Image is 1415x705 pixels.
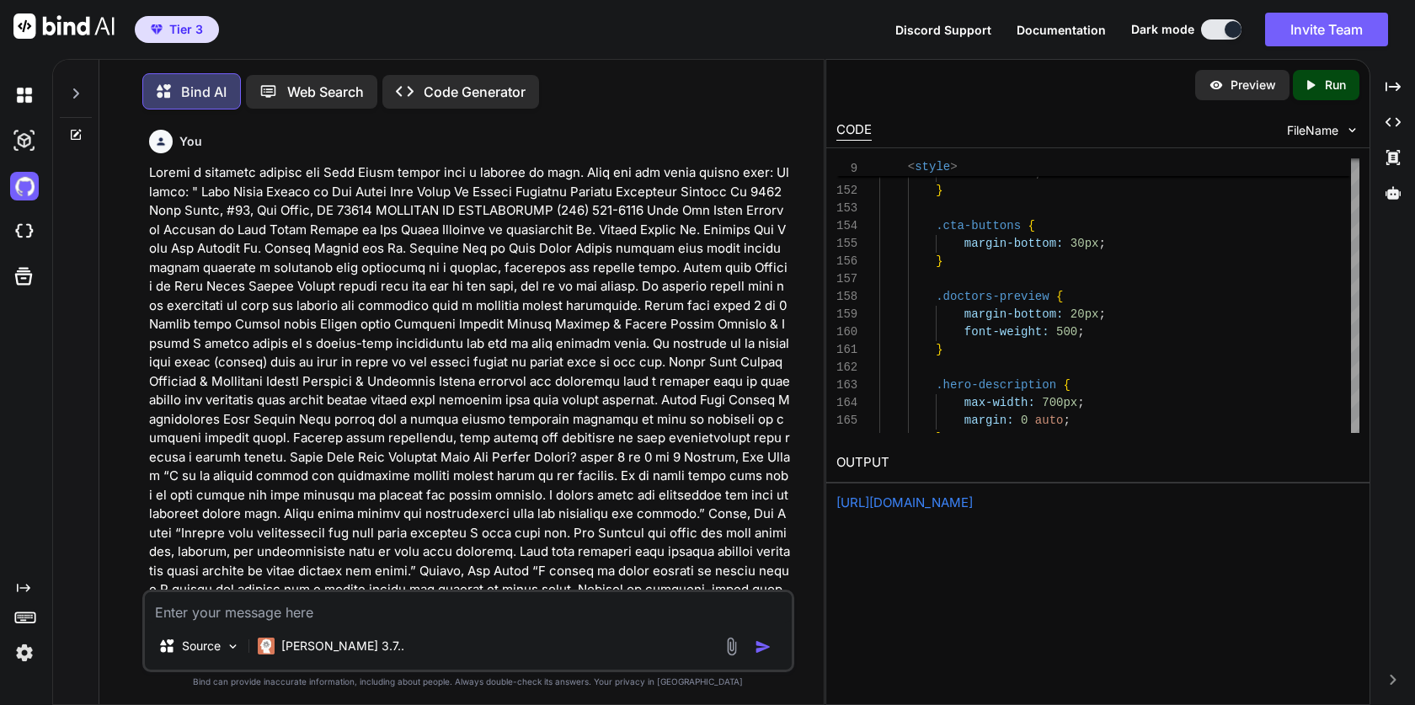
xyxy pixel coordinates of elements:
[836,270,857,288] div: 157
[964,414,1014,427] span: margin:
[1064,378,1071,392] span: {
[836,377,857,394] div: 163
[836,412,857,430] div: 165
[1099,237,1106,250] span: ;
[182,638,221,654] p: Source
[181,82,227,102] p: Bind AI
[722,637,741,656] img: attachment
[836,288,857,306] div: 158
[1028,219,1035,232] span: {
[836,182,857,200] div: 152
[755,638,772,655] img: icon
[1042,396,1077,409] span: 700px
[1056,290,1063,303] span: {
[915,160,950,174] span: style
[1021,414,1028,427] span: 0
[1007,166,1035,179] span: #555
[895,21,991,39] button: Discord Support
[936,343,942,356] span: }
[836,394,857,412] div: 164
[258,638,275,654] img: Claude 3.7 Sonnet (Anthropic)
[1099,307,1106,321] span: ;
[1345,123,1359,137] img: chevron down
[836,235,857,253] div: 155
[1077,325,1084,339] span: ;
[1035,414,1064,427] span: auto
[13,13,115,39] img: Bind AI
[1077,396,1084,409] span: ;
[936,219,1021,232] span: .cta-buttons
[936,184,942,197] span: }
[836,494,973,510] a: [URL][DOMAIN_NAME]
[10,126,39,155] img: darkAi-studio
[287,82,364,102] p: Web Search
[936,290,1049,303] span: .doctors-preview
[226,639,240,654] img: Pick Models
[908,160,915,174] span: <
[1265,13,1388,46] button: Invite Team
[142,676,793,688] p: Bind can provide inaccurate information, including about people. Always double-check its answers....
[1131,21,1194,38] span: Dark mode
[836,341,857,359] div: 161
[135,16,219,43] button: premiumTier 3
[1017,21,1106,39] button: Documentation
[950,160,957,174] span: >
[895,23,991,37] span: Discord Support
[936,378,1056,392] span: .hero-description
[964,325,1049,339] span: font-weight:
[964,307,1064,321] span: margin-bottom:
[1064,414,1071,427] span: ;
[836,323,857,341] div: 160
[826,443,1370,483] h2: OUTPUT
[936,431,942,445] span: }
[10,172,39,200] img: githubDark
[836,253,857,270] div: 156
[964,237,1064,250] span: margin-bottom:
[424,82,526,102] p: Code Generator
[10,81,39,109] img: darkChat
[836,200,857,217] div: 153
[10,638,39,667] img: settings
[1209,77,1224,93] img: preview
[1071,237,1099,250] span: 30px
[964,166,1007,179] span: color:
[836,120,872,141] div: CODE
[151,24,163,35] img: premium
[169,21,203,38] span: Tier 3
[179,133,202,150] h6: You
[836,430,857,447] div: 166
[10,217,39,246] img: cloudideIcon
[1231,77,1276,93] p: Preview
[836,359,857,377] div: 162
[1017,23,1106,37] span: Documentation
[1071,307,1099,321] span: 20px
[1035,166,1042,179] span: ;
[836,160,857,178] span: 9
[936,254,942,268] span: }
[1325,77,1346,93] p: Run
[964,396,1035,409] span: max-width:
[836,217,857,235] div: 154
[836,306,857,323] div: 159
[281,638,404,654] p: [PERSON_NAME] 3.7..
[1056,325,1077,339] span: 500
[1287,122,1338,139] span: FileName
